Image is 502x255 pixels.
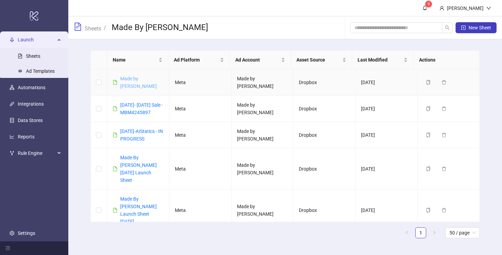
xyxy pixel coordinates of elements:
[18,101,44,107] a: Integrations
[113,166,117,171] span: file
[232,148,294,190] td: Made by [PERSON_NAME]
[18,230,35,236] a: Settings
[232,96,294,122] td: Made by [PERSON_NAME]
[442,106,446,111] span: delete
[415,227,426,238] li: 1
[444,4,486,12] div: [PERSON_NAME]
[402,227,413,238] button: left
[469,25,491,30] span: New Sheet
[426,166,431,171] span: copy
[293,190,355,231] td: Dropbox
[414,51,475,69] th: Actions
[405,230,409,234] span: left
[120,129,163,142] a: [DATE]-AIStatics - IN PROGRESS
[440,6,444,11] span: user
[293,96,355,122] td: Dropbox
[442,166,446,171] span: delete
[449,228,476,238] span: 50 / page
[429,227,440,238] button: right
[426,80,431,85] span: copy
[168,51,229,69] th: Ad Platform
[104,22,106,33] li: /
[18,134,34,139] a: Reports
[18,33,55,46] span: Launch
[445,25,450,30] span: search
[432,230,436,234] span: right
[486,6,491,11] span: down
[426,133,431,137] span: copy
[169,69,232,96] td: Meta
[232,122,294,148] td: Made by [PERSON_NAME]
[402,227,413,238] li: Previous Page
[442,133,446,137] span: delete
[426,106,431,111] span: copy
[120,76,157,89] a: Made by [PERSON_NAME]
[442,80,446,85] span: delete
[230,51,291,69] th: Ad Account
[169,190,232,231] td: Meta
[169,148,232,190] td: Meta
[422,5,427,10] span: bell
[296,56,341,64] span: Asset Source
[416,228,426,238] a: 1
[235,56,280,64] span: Ad Account
[293,122,355,148] td: Dropbox
[169,96,232,122] td: Meta
[107,51,168,69] th: Name
[429,227,440,238] li: Next Page
[355,190,418,231] td: [DATE]
[120,196,157,224] a: Made By [PERSON_NAME] Launch Sheet [DATE]
[442,208,446,213] span: delete
[426,208,431,213] span: copy
[232,69,294,96] td: Made by [PERSON_NAME]
[293,148,355,190] td: Dropbox
[10,151,14,156] span: fork
[291,51,352,69] th: Asset Source
[355,96,418,122] td: [DATE]
[120,155,157,183] a: Made By [PERSON_NAME] [DATE] Launch Sheet
[355,69,418,96] td: [DATE]
[461,25,466,30] span: plus-square
[428,2,430,6] span: 9
[355,148,418,190] td: [DATE]
[113,208,117,213] span: file
[355,122,418,148] td: [DATE]
[425,1,432,8] sup: 9
[18,146,55,160] span: Rule Engine
[120,102,163,115] a: [DATE]- [DATE] Sale - MBM4245897
[445,227,480,238] div: Page Size
[113,56,157,64] span: Name
[232,190,294,231] td: Made by [PERSON_NAME]
[26,53,40,59] a: Sheets
[293,69,355,96] td: Dropbox
[113,80,117,85] span: file
[358,56,402,64] span: Last Modified
[10,37,14,42] span: rocket
[83,24,102,32] a: Sheets
[26,68,55,74] a: Ad Templates
[169,122,232,148] td: Meta
[113,106,117,111] span: file
[112,22,208,33] h3: Made By [PERSON_NAME]
[18,85,45,90] a: Automations
[352,51,413,69] th: Last Modified
[456,22,497,33] button: New Sheet
[5,246,10,251] span: menu-fold
[18,118,43,123] a: Data Stores
[74,23,82,31] span: file-text
[113,133,117,137] span: file
[174,56,218,64] span: Ad Platform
